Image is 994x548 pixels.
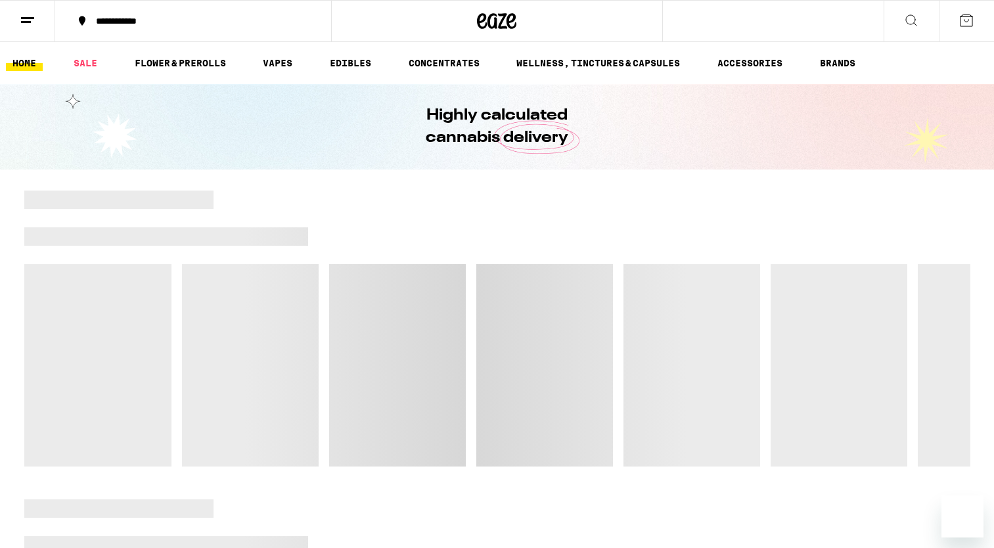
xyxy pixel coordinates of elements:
[813,55,862,71] a: BRANDS
[941,495,983,537] iframe: Button to launch messaging window
[389,104,606,149] h1: Highly calculated cannabis delivery
[402,55,486,71] a: CONCENTRATES
[323,55,378,71] a: EDIBLES
[67,55,104,71] a: SALE
[128,55,233,71] a: FLOWER & PREROLLS
[510,55,687,71] a: WELLNESS, TINCTURES & CAPSULES
[711,55,789,71] a: ACCESSORIES
[6,55,43,71] a: HOME
[256,55,299,71] a: VAPES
